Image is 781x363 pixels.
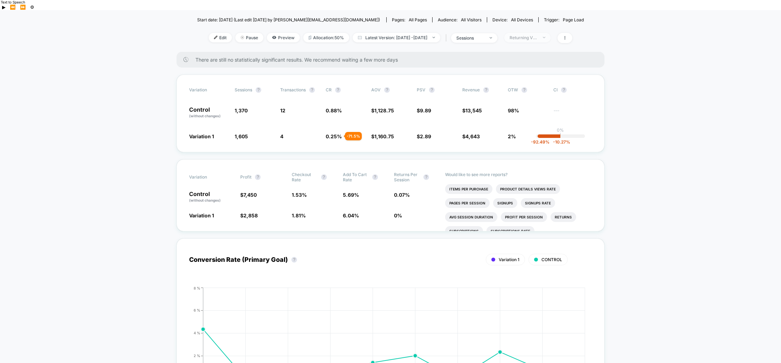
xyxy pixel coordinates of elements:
[543,37,545,38] img: end
[291,257,297,263] button: ?
[462,87,480,92] span: Revenue
[561,87,567,93] button: ?
[189,107,228,119] p: Control
[214,36,217,39] img: edit
[510,35,538,40] div: Returning Visitors
[195,57,590,63] span: There are still no statistically significant results. We recommend waiting a few more days
[303,33,349,42] span: Allocation: 50%
[235,107,248,113] span: 1,370
[496,184,560,194] li: Product Details Views Rate
[309,87,315,93] button: ?
[465,133,480,139] span: 4,643
[456,35,484,41] div: sessions
[521,198,555,208] li: Signups Rate
[326,87,332,92] span: CR
[358,36,362,39] img: calendar
[255,174,261,180] button: ?
[483,87,489,93] button: ?
[256,87,261,93] button: ?
[353,33,440,42] span: Latest Version: [DATE] - [DATE]
[240,174,251,180] span: Profit
[531,139,550,145] span: -92.49 %
[240,192,257,198] span: $
[189,212,214,218] span: Variation 1
[445,212,497,222] li: Avg Session Duration
[371,107,394,113] span: $
[189,114,221,118] span: (without changes)
[235,133,248,139] span: 1,605
[194,286,200,290] tspan: 8 %
[541,257,562,262] span: CONTROL
[235,87,252,92] span: Sessions
[553,109,592,119] span: ---
[445,226,483,236] li: Subscriptions
[462,133,480,139] span: $
[553,87,592,93] span: CI
[394,212,402,218] span: 0 %
[292,172,318,182] span: Checkout Rate
[563,17,584,22] span: Page Load
[550,139,570,145] span: -10.27 %
[280,107,285,113] span: 12
[280,133,283,139] span: 4
[243,192,257,198] span: 7,450
[444,33,451,43] span: |
[465,107,482,113] span: 13,545
[486,226,534,236] li: Subscriptions Rate
[429,87,435,93] button: ?
[544,17,584,22] div: Trigger:
[420,133,431,139] span: 2.89
[508,87,546,93] span: OTW
[235,33,263,42] span: Pause
[423,174,429,180] button: ?
[343,212,359,218] span: 6.04 %
[194,331,200,335] tspan: 4 %
[551,212,576,222] li: Returns
[445,198,490,208] li: Pages Per Session
[267,33,300,42] span: Preview
[508,133,516,139] span: 2%
[189,172,228,182] span: Variation
[420,107,431,113] span: 9.89
[292,192,307,198] span: 1.53 %
[384,87,390,93] button: ?
[209,33,232,42] span: Edit
[493,198,517,208] li: Signups
[417,133,431,139] span: $
[189,133,214,139] span: Variation 1
[461,17,482,22] span: All Visitors
[189,191,233,203] p: Control
[243,212,258,218] span: 2,858
[371,87,381,92] span: AOV
[321,174,327,180] button: ?
[560,133,561,138] p: |
[197,17,380,22] span: Start date: [DATE] (Last edit [DATE] by [PERSON_NAME][EMAIL_ADDRESS][DOMAIN_NAME])
[417,107,431,113] span: $
[490,37,492,39] img: end
[392,17,427,22] div: Pages:
[292,212,306,218] span: 1.81 %
[521,87,527,93] button: ?
[374,107,394,113] span: 1,128.75
[194,308,200,312] tspan: 6 %
[189,198,221,202] span: (without changes)
[462,107,482,113] span: $
[557,127,564,133] p: 0%
[28,4,36,10] button: Settings
[8,4,18,10] button: Previous
[501,212,547,222] li: Profit Per Session
[280,87,306,92] span: Transactions
[241,36,244,39] img: end
[417,87,426,92] span: PSV
[445,184,492,194] li: Items Per Purchase
[438,17,482,22] div: Audience:
[433,37,435,38] img: end
[189,87,228,93] span: Variation
[240,212,258,218] span: $
[487,17,538,22] span: Device:
[18,4,28,10] button: Forward
[371,133,394,139] span: $
[343,172,369,182] span: Add To Cart Rate
[372,174,378,180] button: ?
[335,87,341,93] button: ?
